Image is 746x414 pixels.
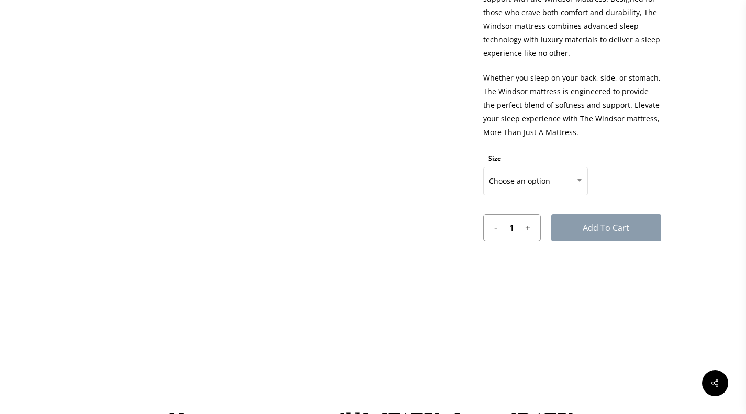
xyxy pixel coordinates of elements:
span: Choose an option [483,167,588,195]
button: Add to cart [551,214,661,241]
input: + [522,215,540,241]
iframe: Secure express checkout frame [494,254,651,283]
label: Size [488,154,501,163]
p: Whether you sleep on your back, side, or stomach, The Windsor mattress is engineered to provide t... [483,71,661,150]
span: Choose an option [484,170,587,192]
input: Product quantity [502,215,521,241]
input: - [484,215,502,241]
